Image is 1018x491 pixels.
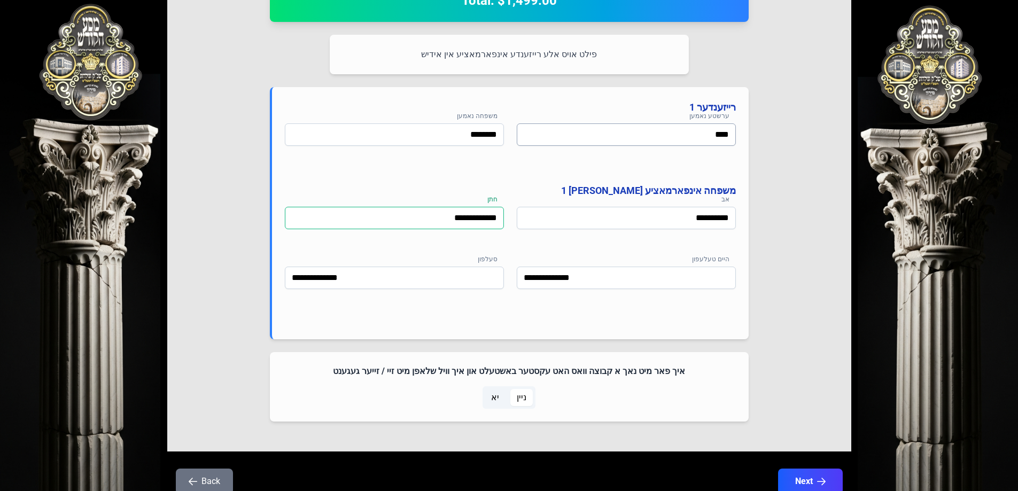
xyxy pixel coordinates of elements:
[285,183,736,198] h4: משפחה אינפארמאציע [PERSON_NAME] 1
[483,386,508,409] p-togglebutton: יא
[343,48,676,61] p: פילט אויס אלע רייזענדע אינפארמאציע אין אידיש
[508,386,535,409] p-togglebutton: ניין
[491,391,499,404] span: יא
[517,391,526,404] span: ניין
[283,365,736,378] h4: איך פאר מיט נאך א קבוצה וואס האט עקסטער באשטעלט און איך וויל שלאפן מיט זיי / זייער געגענט
[285,100,736,115] h4: רייזענדער 1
